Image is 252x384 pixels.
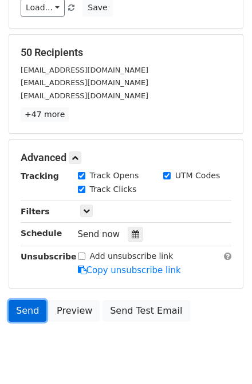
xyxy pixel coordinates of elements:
strong: Schedule [21,229,62,238]
label: Add unsubscribe link [90,250,174,262]
a: Copy unsubscribe link [78,265,181,275]
iframe: Chat Widget [195,329,252,384]
a: +47 more [21,107,69,122]
label: Track Clicks [90,183,137,195]
small: [EMAIL_ADDRESS][DOMAIN_NAME] [21,78,148,87]
label: UTM Codes [175,170,220,182]
strong: Tracking [21,171,59,181]
h5: Advanced [21,151,231,164]
a: Preview [49,300,100,322]
a: Send Test Email [103,300,190,322]
strong: Unsubscribe [21,252,77,261]
a: Send [9,300,46,322]
label: Track Opens [90,170,139,182]
strong: Filters [21,207,50,216]
h5: 50 Recipients [21,46,231,59]
span: Send now [78,229,120,239]
small: [EMAIL_ADDRESS][DOMAIN_NAME] [21,91,148,100]
small: [EMAIL_ADDRESS][DOMAIN_NAME] [21,66,148,74]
